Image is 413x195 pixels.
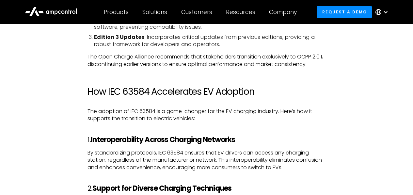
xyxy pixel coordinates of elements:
strong: Edition 3 Updates [94,33,144,41]
div: Products [104,8,129,16]
strong: Support for Diverse Charging Techniques [92,183,231,193]
div: Resources [226,8,255,16]
div: Company [269,8,297,16]
p: The adoption of IEC 63584 is a game-changer for the EV charging industry. Here’s how it supports ... [87,108,326,122]
div: Solutions [142,8,167,16]
div: Customers [181,8,212,16]
li: : Incorporates critical updates from previous editions, providing a robust framework for develope... [94,34,326,48]
a: Request a demo [317,6,372,18]
p: By standardizing protocols, IEC 63584 ensures that EV drivers can access any charging station, re... [87,149,326,171]
h3: 1. [87,136,326,144]
strong: Interoperability Across Charging Networks [91,135,235,145]
p: The Open Charge Alliance recommends that stakeholders transition exclusively to OCPP 2.0.1, disco... [87,53,326,68]
h2: How IEC 63584 Accelerates EV Adoption [87,86,326,97]
h3: 2. [87,184,326,193]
